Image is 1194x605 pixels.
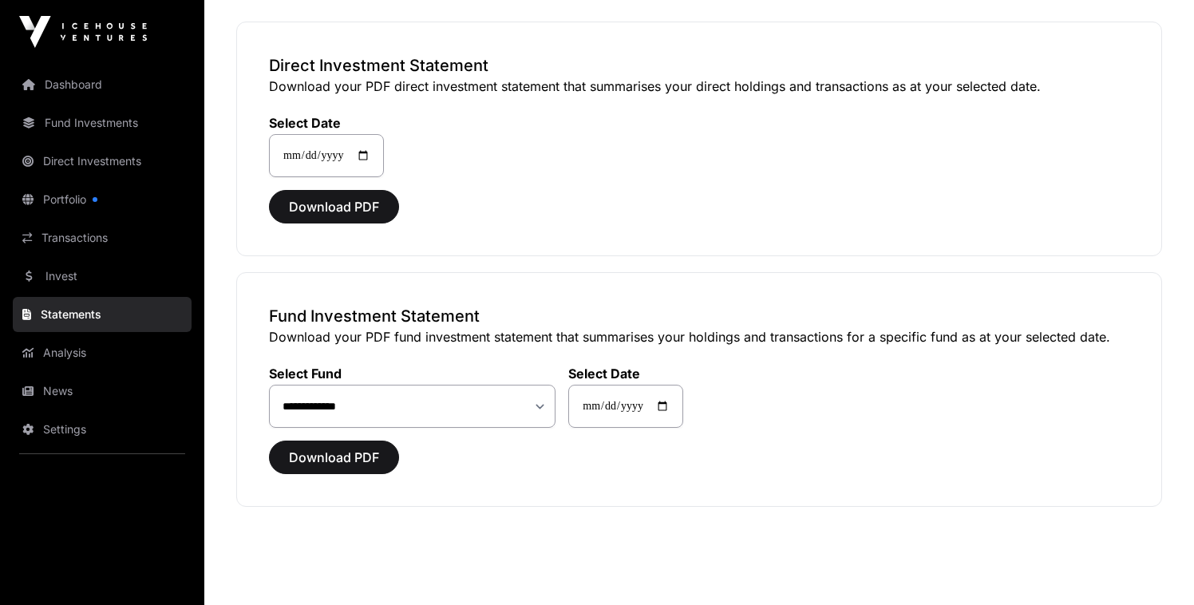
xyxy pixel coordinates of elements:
span: Download PDF [289,197,379,216]
label: Select Date [568,366,683,382]
h3: Direct Investment Statement [269,54,1129,77]
a: Portfolio [13,182,192,217]
label: Select Date [269,115,384,131]
a: Analysis [13,335,192,370]
button: Download PDF [269,190,399,223]
span: Download PDF [289,448,379,467]
a: Fund Investments [13,105,192,140]
a: Download PDF [269,457,399,473]
a: Dashboard [13,67,192,102]
h3: Fund Investment Statement [269,305,1129,327]
a: Transactions [13,220,192,255]
a: Direct Investments [13,144,192,179]
img: Icehouse Ventures Logo [19,16,147,48]
iframe: Chat Widget [1114,528,1194,605]
a: Invest [13,259,192,294]
p: Download your PDF fund investment statement that summarises your holdings and transactions for a ... [269,327,1129,346]
p: Download your PDF direct investment statement that summarises your direct holdings and transactio... [269,77,1129,96]
button: Download PDF [269,441,399,474]
a: News [13,374,192,409]
label: Select Fund [269,366,555,382]
a: Settings [13,412,192,447]
a: Download PDF [269,206,399,222]
a: Statements [13,297,192,332]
